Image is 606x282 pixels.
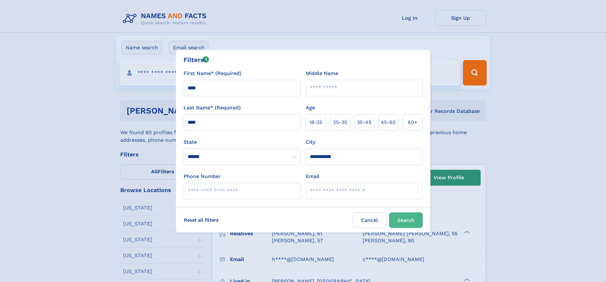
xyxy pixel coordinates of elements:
[306,173,319,180] label: Email
[184,70,241,77] label: First Name* (Required)
[184,138,301,146] label: State
[408,119,417,126] span: 60+
[333,119,347,126] span: 25‑35
[353,212,387,228] label: Cancel
[309,119,322,126] span: 18‑25
[381,119,396,126] span: 45‑60
[306,70,338,77] label: Middle Name
[184,55,209,65] div: Filters
[180,212,223,228] label: Reset all filters
[357,119,371,126] span: 35‑45
[306,104,315,112] label: Age
[184,173,221,180] label: Phone Number
[184,104,241,112] label: Last Name* (Required)
[389,212,423,228] button: Search
[306,138,315,146] label: City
